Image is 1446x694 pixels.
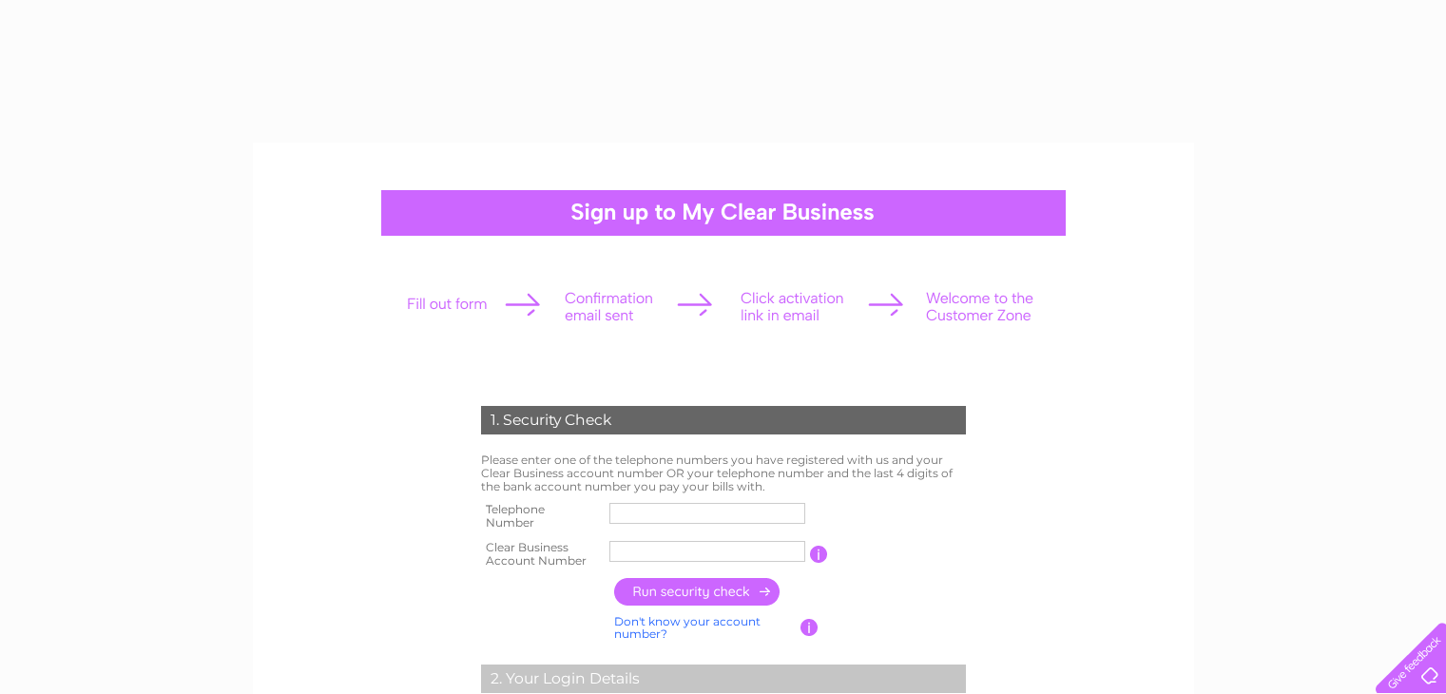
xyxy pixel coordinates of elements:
[810,546,828,563] input: Information
[481,665,966,693] div: 2. Your Login Details
[476,497,606,535] th: Telephone Number
[614,614,761,642] a: Don't know your account number?
[476,449,971,497] td: Please enter one of the telephone numbers you have registered with us and your Clear Business acc...
[800,619,819,636] input: Information
[476,535,606,573] th: Clear Business Account Number
[481,406,966,434] div: 1. Security Check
